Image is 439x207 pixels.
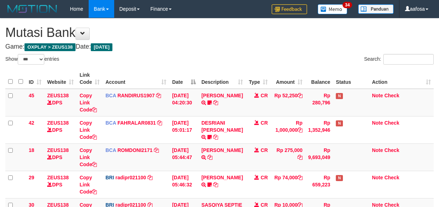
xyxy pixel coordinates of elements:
[272,4,307,14] img: Feedback.jpg
[44,116,77,143] td: DPS
[79,175,97,195] a: Copy Link Code
[91,43,112,51] span: [DATE]
[213,100,218,105] a: Copy TENNY SETIAWAN to clipboard
[305,116,333,143] td: Rp 1,352,946
[105,93,116,98] span: BCA
[207,154,212,160] a: Copy MUHAMMAD IQB to clipboard
[47,175,69,180] a: ZEUS138
[26,69,44,89] th: ID: activate to sort column ascending
[79,147,97,167] a: Copy Link Code
[336,120,343,126] span: Has Note
[358,4,394,14] img: panduan.png
[261,120,268,126] span: CR
[271,69,305,89] th: Amount: activate to sort column ascending
[105,147,116,153] span: BCA
[336,93,343,99] span: Has Note
[318,4,348,14] img: Button%20Memo.svg
[47,120,69,126] a: ZEUS138
[44,69,77,89] th: Website: activate to sort column ascending
[372,93,383,98] a: Note
[298,154,302,160] a: Copy Rp 275,000 to clipboard
[105,120,116,126] span: BCA
[24,43,76,51] span: OXPLAY > ZEUS138
[384,93,399,98] a: Check
[261,147,268,153] span: CR
[169,116,198,143] td: [DATE] 05:01:17
[305,89,333,116] td: Rp 280,796
[199,69,246,89] th: Description: activate to sort column ascending
[169,69,198,89] th: Date: activate to sort column descending
[372,120,383,126] a: Note
[261,175,268,180] span: CR
[169,143,198,171] td: [DATE] 05:44:47
[298,175,302,180] a: Copy Rp 74,000 to clipboard
[369,69,434,89] th: Action: activate to sort column ascending
[343,2,352,8] span: 34
[261,93,268,98] span: CR
[201,93,243,98] a: [PERSON_NAME]
[5,26,434,40] h1: Mutasi Bank
[117,147,152,153] a: ROMDONI2171
[29,175,34,180] span: 29
[383,54,434,65] input: Search:
[246,69,271,89] th: Type: activate to sort column ascending
[384,120,399,126] a: Check
[201,175,243,180] a: [PERSON_NAME]
[271,171,305,198] td: Rp 74,000
[44,171,77,198] td: DPS
[201,120,243,133] a: DESRIANI [PERSON_NAME]
[201,147,243,153] a: [PERSON_NAME]
[5,54,59,65] label: Show entries
[156,93,161,98] a: Copy RANDIRUS1907 to clipboard
[117,93,155,98] a: RANDIRUS1907
[29,120,34,126] span: 42
[169,171,198,198] td: [DATE] 05:46:32
[154,147,159,153] a: Copy ROMDONI2171 to clipboard
[102,69,169,89] th: Account: activate to sort column ascending
[372,147,383,153] a: Note
[44,89,77,116] td: DPS
[29,93,34,98] span: 45
[47,93,69,98] a: ZEUS138
[298,93,302,98] a: Copy Rp 52,250 to clipboard
[305,143,333,171] td: Rp 9,693,049
[148,175,152,180] a: Copy radipr021100 to clipboard
[157,120,162,126] a: Copy FAHRALAR0831 to clipboard
[47,147,69,153] a: ZEUS138
[271,89,305,116] td: Rp 52,250
[271,143,305,171] td: Rp 275,000
[305,69,333,89] th: Balance
[364,54,434,65] label: Search:
[336,175,343,181] span: Has Note
[77,69,102,89] th: Link Code: activate to sort column ascending
[372,175,383,180] a: Note
[105,175,114,180] span: BRI
[169,89,198,116] td: [DATE] 04:20:30
[298,127,302,133] a: Copy Rp 1,000,000 to clipboard
[79,120,97,140] a: Copy Link Code
[305,171,333,198] td: Rp 659,223
[213,182,218,187] a: Copy STEVANO FERNAN to clipboard
[384,175,399,180] a: Check
[271,116,305,143] td: Rp 1,000,000
[44,143,77,171] td: DPS
[79,93,97,113] a: Copy Link Code
[18,54,44,65] select: Showentries
[29,147,34,153] span: 18
[384,147,399,153] a: Check
[117,120,156,126] a: FAHRALAR0831
[213,134,218,140] a: Copy DESRIANI NATALIS T to clipboard
[5,4,59,14] img: MOTION_logo.png
[333,69,369,89] th: Status
[5,43,434,50] h4: Game: Date:
[115,175,146,180] a: radipr021100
